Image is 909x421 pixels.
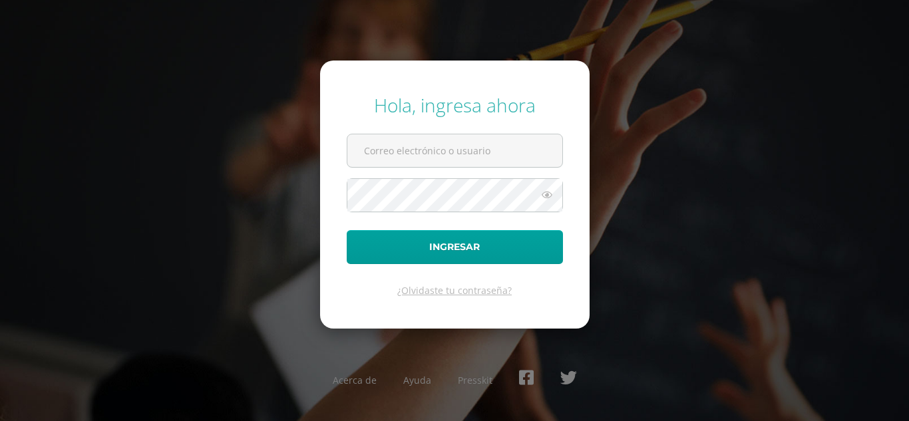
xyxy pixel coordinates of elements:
[347,134,562,167] input: Correo electrónico o usuario
[333,374,377,386] a: Acerca de
[397,284,512,297] a: ¿Olvidaste tu contraseña?
[347,92,563,118] div: Hola, ingresa ahora
[347,230,563,264] button: Ingresar
[458,374,492,386] a: Presskit
[403,374,431,386] a: Ayuda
